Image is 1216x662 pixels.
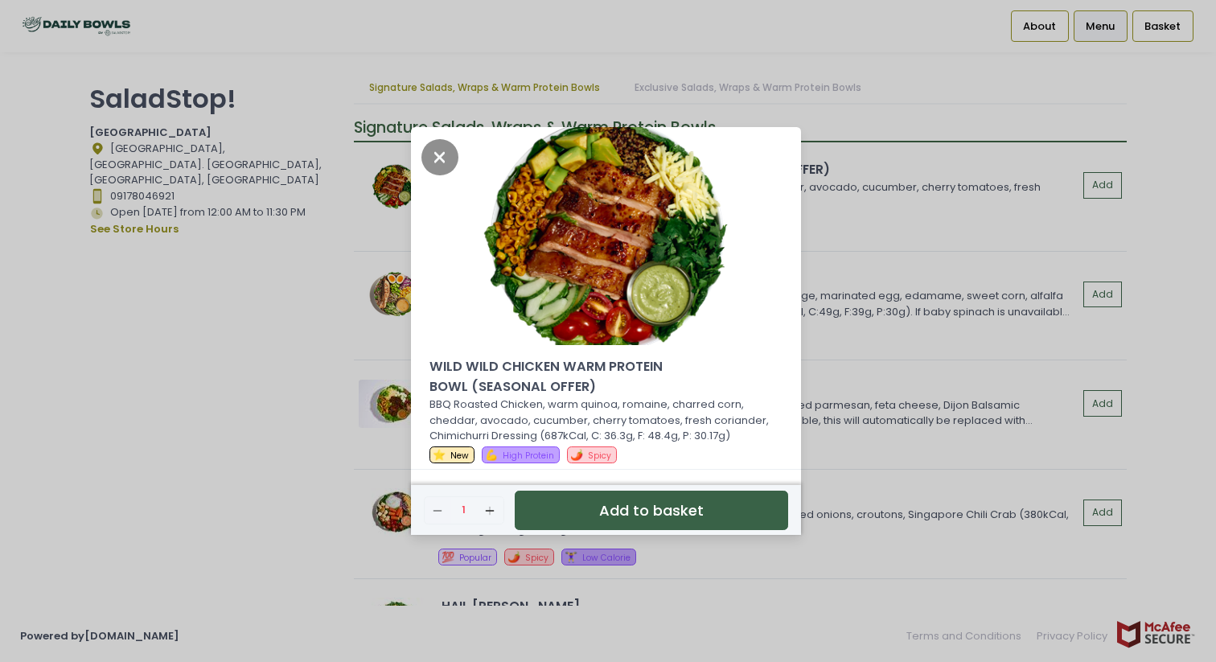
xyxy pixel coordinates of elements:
button: Close [421,148,458,164]
span: 🌶️ [570,447,583,463]
span: High Protein [503,450,554,462]
span: Spicy [588,450,611,462]
span: WILD WILD CHICKEN WARM PROTEIN BOWL (SEASONAL OFFER) [429,357,695,397]
span: New [450,450,469,462]
span: 💪 [485,447,498,463]
img: WILD WILD CHICKEN WARM PROTEIN BOWL (SEASONAL OFFER) [411,127,801,346]
button: Add to basket [515,491,788,530]
span: ⭐ [433,447,446,463]
p: BBQ Roasted Chicken, warm quinoa, romaine, charred corn, cheddar, avocado, cucumber, cherry tomat... [429,397,783,444]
